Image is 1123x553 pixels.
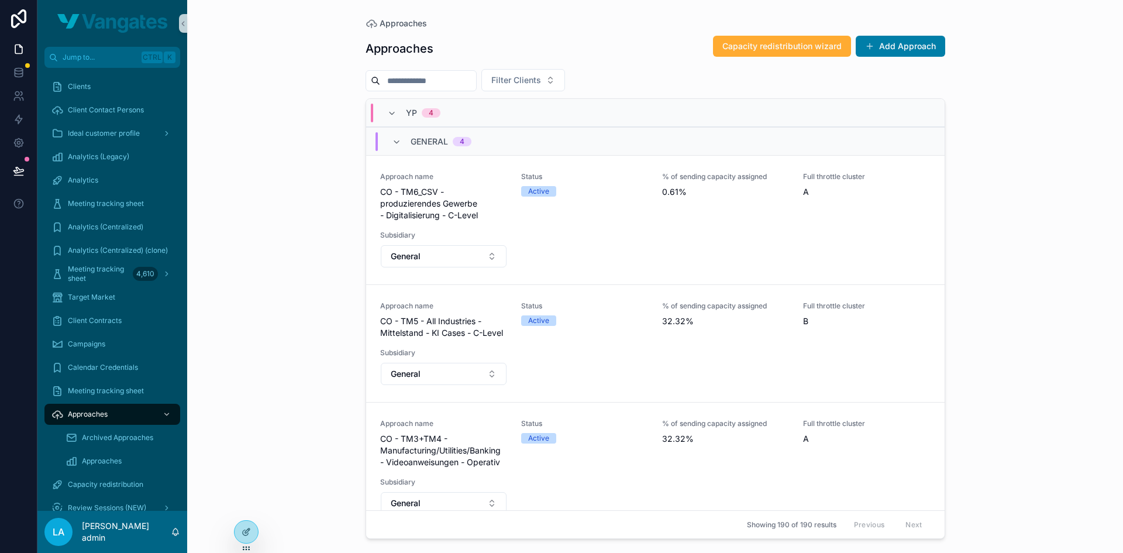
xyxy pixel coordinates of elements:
a: Analytics (Centralized) [44,217,180,238]
img: App logo [57,14,167,33]
a: Capacity redistribution [44,474,180,495]
div: Active [528,186,549,197]
a: Approach nameCO - TM6_CSV - produzierendes Gewerbe - Digitalisierung - C-LevelStatusActive% of se... [366,155,945,284]
span: 32.32% [662,315,789,327]
a: Analytics (Legacy) [44,146,180,167]
a: Approaches [58,451,180,472]
span: Clients [68,82,91,91]
span: Meeting tracking sheet [68,386,144,396]
span: Subsidiary [380,231,507,240]
span: Status [521,172,648,181]
span: Full throttle cluster [803,172,930,181]
span: CO - TM6_CSV - produzierendes Gewerbe - Digitalisierung - C-Level [380,186,507,221]
a: Meeting tracking sheet4,610 [44,263,180,284]
span: Capacity redistribution wizard [722,40,842,52]
span: Full throttle cluster [803,419,930,428]
span: Approaches [380,18,427,29]
span: Meeting tracking sheet [68,265,128,283]
span: Approach name [380,301,507,311]
span: B [803,315,930,327]
span: Subsidiary [380,478,507,487]
span: % of sending capacity assigned [662,172,789,181]
div: 4 [429,108,433,118]
span: Analytics [68,176,98,185]
span: 0.61% [662,186,789,198]
span: CO - TM3+TM4 - Manufacturing/Utilities/Banking - Videoanweisungen - Operativ [380,433,507,468]
button: Add Approach [856,36,945,57]
span: Full throttle cluster [803,301,930,311]
span: Calendar Credentials [68,363,138,372]
a: Ideal customer profile [44,123,180,144]
a: Client Contracts [44,310,180,331]
span: Approach name [380,172,507,181]
span: Target Market [68,293,115,302]
span: % of sending capacity assigned [662,301,789,311]
button: Select Button [381,492,507,514]
a: Campaigns [44,334,180,355]
span: General [391,497,421,509]
span: General [411,136,448,147]
h1: Approaches [366,40,433,57]
a: Approach nameCO - TM3+TM4 - Manufacturing/Utilities/Banking - Videoanweisungen - OperativStatusAc... [366,402,945,531]
span: Analytics (Centralized) (clone) [68,246,168,255]
span: Ctrl [142,51,163,63]
span: CO - TM5 - All Industries - Mittelstand - KI Cases - C-Level [380,315,507,339]
span: la [53,525,64,539]
a: Clients [44,76,180,97]
span: Filter Clients [491,74,541,86]
div: Active [528,315,549,326]
button: Select Button [481,69,565,91]
div: 4 [460,137,464,146]
span: Analytics (Centralized) [68,222,143,232]
button: Jump to...CtrlK [44,47,180,68]
a: Meeting tracking sheet [44,380,180,401]
span: Showing 190 of 190 results [747,520,836,530]
span: Jump to... [63,53,137,62]
span: General [391,250,421,262]
button: Select Button [381,245,507,267]
a: Client Contact Persons [44,99,180,121]
span: Archived Approaches [82,433,153,442]
button: Capacity redistribution wizard [713,36,851,57]
span: Client Contact Persons [68,105,144,115]
span: Analytics (Legacy) [68,152,129,162]
span: Approach name [380,419,507,428]
span: Meeting tracking sheet [68,199,144,208]
a: Analytics [44,170,180,191]
span: A [803,433,930,445]
a: Meeting tracking sheet [44,193,180,214]
span: % of sending capacity assigned [662,419,789,428]
span: Campaigns [68,339,105,349]
span: Capacity redistribution [68,480,143,489]
a: Archived Approaches [58,427,180,448]
a: Review Sessions (NEW) [44,497,180,518]
span: Review Sessions (NEW) [68,503,146,513]
a: Approach nameCO - TM5 - All Industries - Mittelstand - KI Cases - C-LevelStatusActive% of sending... [366,284,945,402]
span: Approaches [68,410,108,419]
a: Calendar Credentials [44,357,180,378]
p: [PERSON_NAME] admin [82,520,171,544]
div: 4,610 [133,267,158,281]
span: Status [521,301,648,311]
a: Approaches [366,18,427,29]
span: YP [406,107,417,119]
button: Select Button [381,363,507,385]
div: Active [528,433,549,444]
a: Approaches [44,404,180,425]
span: Ideal customer profile [68,129,140,138]
a: Target Market [44,287,180,308]
span: General [391,368,421,380]
a: Analytics (Centralized) (clone) [44,240,180,261]
span: Approaches [82,456,122,466]
span: A [803,186,930,198]
span: 32.32% [662,433,789,445]
span: Subsidiary [380,348,507,358]
span: Client Contracts [68,316,122,325]
span: Status [521,419,648,428]
span: K [165,53,174,62]
div: scrollable content [37,68,187,511]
